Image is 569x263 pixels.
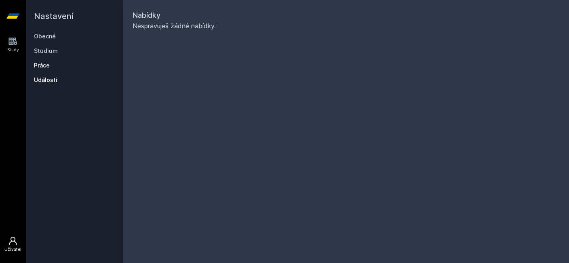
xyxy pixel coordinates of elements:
[4,246,21,252] div: Uživatel
[133,21,559,31] div: Nespravuješ žádné nabídky.
[2,232,24,257] a: Uživatel
[7,47,19,53] div: Study
[34,47,115,55] a: Studium
[34,76,115,84] a: Události
[34,61,115,69] a: Práce
[133,10,559,21] h1: Nabídky
[34,32,115,40] a: Obecné
[2,32,24,57] a: Study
